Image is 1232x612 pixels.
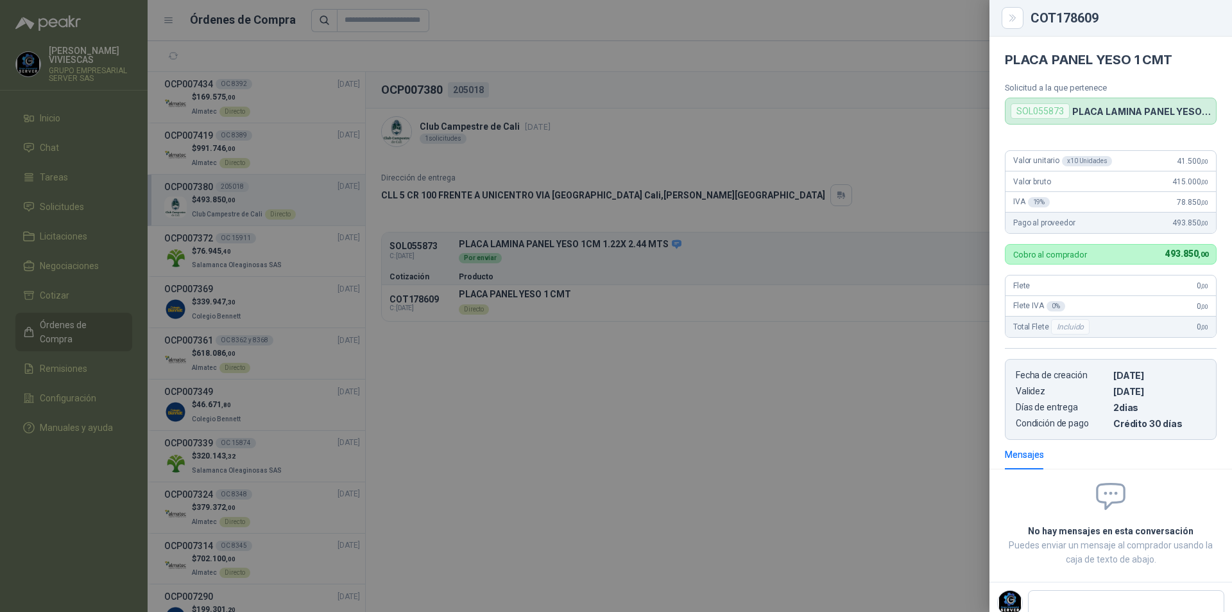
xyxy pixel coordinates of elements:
p: Fecha de creación [1016,370,1108,381]
span: ,00 [1198,250,1208,259]
span: Pago al proveedor [1013,218,1075,227]
button: Close [1005,10,1020,26]
p: Condición de pago [1016,418,1108,429]
span: Flete IVA [1013,301,1065,311]
p: Solicitud a la que pertenece [1005,83,1217,92]
span: Flete [1013,281,1030,290]
div: Mensajes [1005,448,1044,462]
span: 493.850 [1165,249,1208,259]
p: [DATE] [1113,370,1206,381]
span: 78.850 [1177,198,1208,207]
span: 415.000 [1172,177,1208,186]
span: Valor bruto [1013,177,1050,186]
p: [DATE] [1113,386,1206,397]
span: 493.850 [1172,218,1208,227]
div: SOL055873 [1011,103,1070,119]
p: 2 dias [1113,402,1206,413]
div: 0 % [1047,301,1065,311]
div: COT178609 [1031,12,1217,24]
span: 0 [1197,302,1208,311]
span: 0 [1197,322,1208,331]
h2: No hay mensajes en esta conversación [1005,524,1217,538]
span: ,00 [1201,283,1208,290]
div: 19 % [1028,197,1050,207]
span: 41.500 [1177,157,1208,166]
h4: PLACA PANEL YESO 1 CMT [1005,52,1217,67]
span: ,00 [1201,303,1208,310]
span: ,00 [1201,220,1208,227]
p: Validez [1016,386,1108,397]
span: ,00 [1201,199,1208,206]
p: Días de entrega [1016,402,1108,413]
span: Valor unitario [1013,156,1112,166]
span: Total Flete [1013,319,1092,335]
span: ,00 [1201,179,1208,186]
p: Cobro al comprador [1013,250,1087,259]
span: 0 [1197,281,1208,290]
p: Crédito 30 días [1113,418,1206,429]
p: PLACA LAMINA PANEL YESO 1CM 1.22X 2.44 MTS [1072,106,1211,117]
p: Puedes enviar un mensaje al comprador usando la caja de texto de abajo. [1005,538,1217,566]
span: IVA [1013,197,1050,207]
span: ,00 [1201,324,1208,331]
div: x 10 Unidades [1062,156,1112,166]
div: Incluido [1051,319,1090,335]
span: ,00 [1201,158,1208,165]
